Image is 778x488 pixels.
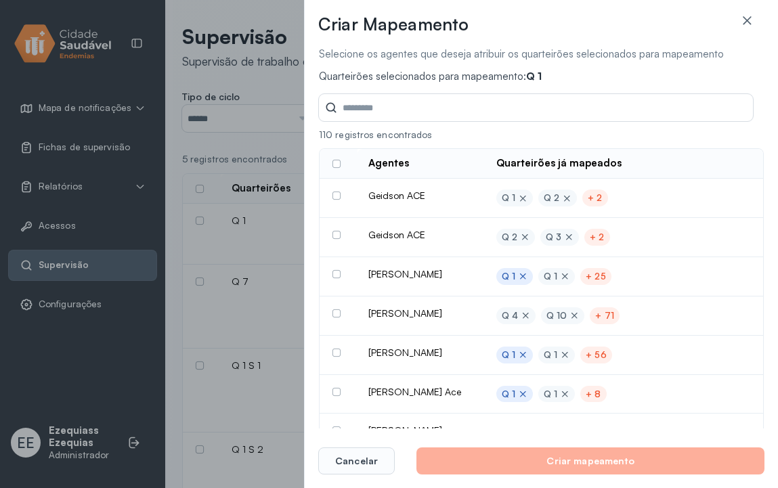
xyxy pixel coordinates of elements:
span: Selecione os agentes que deseja atribuir os quarteirões selecionados para mapeamento [319,47,724,60]
h3: Criar Mapeamento [318,14,469,35]
div: Q 2 [502,231,530,243]
div: + 71 [595,310,613,321]
div: + 56 [586,349,606,361]
div: Q 1 [502,271,527,282]
div: Q 1 [502,389,527,400]
td: Geidson ACE [358,218,485,257]
div: + 8 [586,389,601,400]
div: 110 registros encontrados [319,129,753,141]
button: Criar mapeamento [416,447,764,474]
div: + 2 [588,192,602,204]
div: Q 1 [502,192,527,204]
div: Quarteirões já mapeados [496,157,622,170]
td: Geidson ACE [358,179,485,218]
div: Q 1 [544,389,569,400]
td: [PERSON_NAME] [358,257,485,296]
div: Agentes [368,157,409,170]
td: [PERSON_NAME] [358,414,485,448]
div: Q 1 [502,349,527,361]
td: [PERSON_NAME] Ace [358,375,485,414]
div: Q 10 [546,310,579,321]
div: -- [496,424,752,437]
div: Q 4 [502,310,530,321]
span: Q 1 [526,70,542,83]
div: Q 1 [544,271,569,282]
div: Q 1 [544,349,569,361]
td: [PERSON_NAME] [358,296,485,336]
span: Quarteirões selecionados para mapeamento: [319,70,526,83]
div: Q 3 [546,231,574,243]
div: Q 2 [544,192,571,204]
div: + 25 [586,271,605,282]
div: + 2 [590,231,604,243]
td: [PERSON_NAME] [358,336,485,375]
button: Cancelar [318,447,395,474]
